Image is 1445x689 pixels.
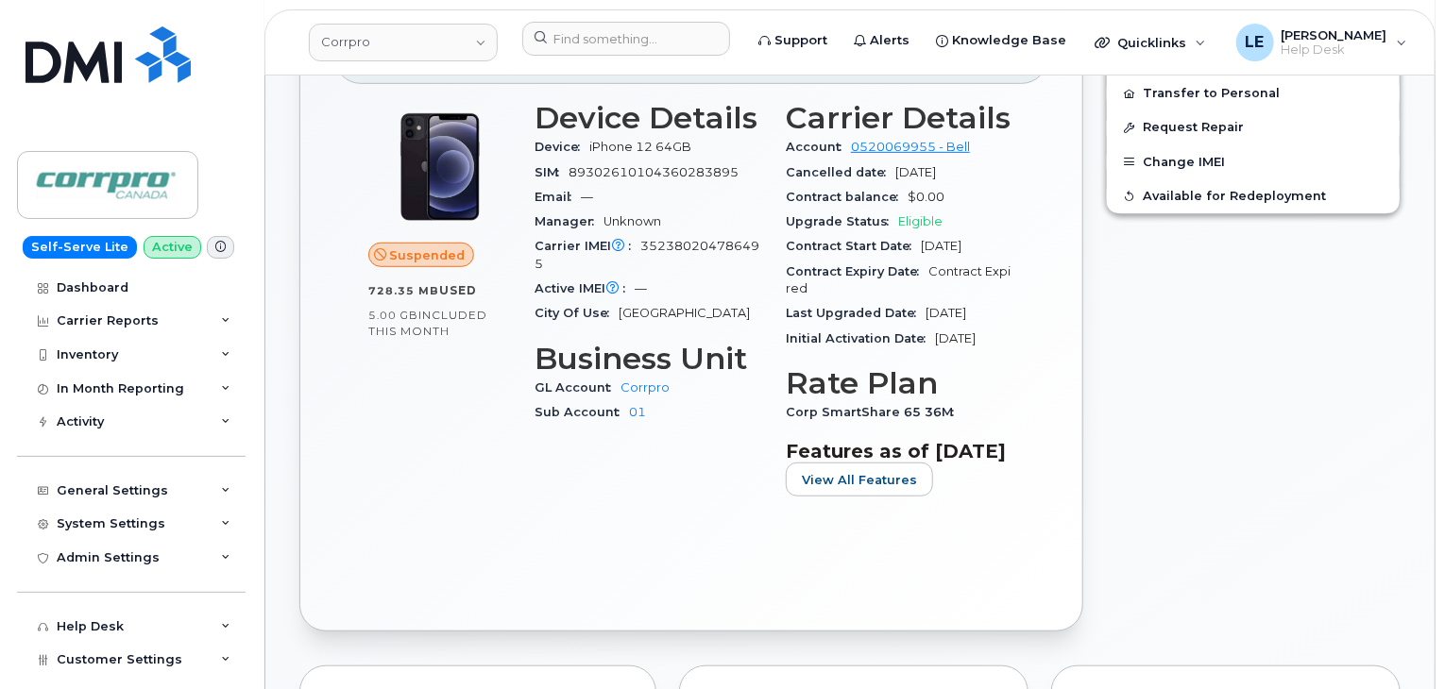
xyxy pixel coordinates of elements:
[629,405,646,419] a: 01
[935,331,976,345] span: [DATE]
[745,22,841,59] a: Support
[786,140,851,154] span: Account
[1107,76,1400,110] button: Transfer to Personal
[1107,179,1400,213] button: Available for Redeployment
[535,101,763,135] h3: Device Details
[535,342,763,376] h3: Business Unit
[535,239,640,253] span: Carrier IMEI
[870,31,909,50] span: Alerts
[898,214,943,228] span: Eligible
[774,31,827,50] span: Support
[535,190,581,204] span: Email
[439,283,477,297] span: used
[620,380,670,395] a: Corrpro
[908,190,944,204] span: $0.00
[1107,110,1400,144] button: Request Repair
[786,214,898,228] span: Upgrade Status
[589,140,691,154] span: iPhone 12 64GB
[603,214,661,228] span: Unknown
[926,306,966,320] span: [DATE]
[635,281,647,295] span: —
[619,306,750,320] span: [GEOGRAPHIC_DATA]
[786,440,1014,462] h3: Features as of [DATE]
[1282,27,1387,42] span: [PERSON_NAME]
[535,165,569,179] span: SIM
[786,405,963,419] span: Corp SmartShare 65 36M
[1246,31,1265,54] span: LE
[923,22,1079,59] a: Knowledge Base
[1143,189,1326,203] span: Available for Redeployment
[368,309,418,322] span: 5.00 GB
[786,306,926,320] span: Last Upgraded Date
[1107,145,1400,179] button: Change IMEI
[786,165,895,179] span: Cancelled date
[535,306,619,320] span: City Of Use
[786,190,908,204] span: Contract balance
[522,22,730,56] input: Find something...
[786,462,933,496] button: View All Features
[851,140,970,154] a: 0520069955 - Bell
[535,405,629,419] span: Sub Account
[535,214,603,228] span: Manager
[1081,24,1219,61] div: Quicklinks
[535,380,620,395] span: GL Account
[569,165,739,179] span: 89302610104360283895
[535,239,759,270] span: 352380204786495
[383,110,497,224] img: iPhone_12.jpg
[802,471,917,489] span: View All Features
[952,31,1066,50] span: Knowledge Base
[368,308,487,339] span: included this month
[786,331,935,345] span: Initial Activation Date
[368,284,439,297] span: 728.35 MB
[1282,42,1387,58] span: Help Desk
[535,140,589,154] span: Device
[841,22,923,59] a: Alerts
[786,366,1014,400] h3: Rate Plan
[786,101,1014,135] h3: Carrier Details
[1223,24,1420,61] div: Logan Ellison
[786,264,928,278] span: Contract Expiry Date
[895,165,936,179] span: [DATE]
[390,246,466,264] span: Suspended
[535,281,635,295] span: Active IMEI
[786,239,921,253] span: Contract Start Date
[309,24,498,61] a: Corrpro
[1117,35,1186,50] span: Quicklinks
[921,239,961,253] span: [DATE]
[581,190,593,204] span: —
